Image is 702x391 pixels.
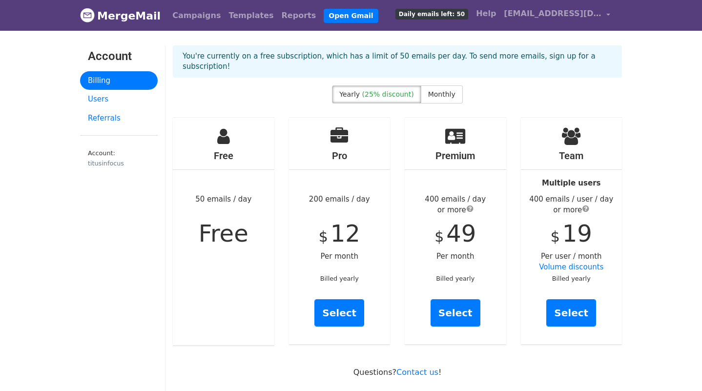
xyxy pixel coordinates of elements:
[405,150,506,162] h4: Premium
[436,275,475,282] small: Billed yearly
[173,367,622,377] p: Questions? !
[405,194,506,216] div: 400 emails / day or more
[431,299,480,327] a: Select
[80,109,158,128] a: Referrals
[320,275,359,282] small: Billed yearly
[80,90,158,109] a: Users
[319,228,328,245] span: $
[521,118,622,344] div: Per user / month
[173,118,274,345] div: 50 emails / day
[551,228,560,245] span: $
[546,299,596,327] a: Select
[314,299,364,327] a: Select
[552,275,591,282] small: Billed yearly
[521,150,622,162] h4: Team
[446,220,476,247] span: 49
[521,194,622,216] div: 400 emails / user / day or more
[80,8,95,22] img: MergeMail logo
[434,228,444,245] span: $
[339,90,360,98] span: Yearly
[183,51,612,72] p: You're currently on a free subscription, which has a limit of 50 emails per day. To send more ema...
[324,9,378,23] a: Open Gmail
[199,220,248,247] span: Free
[289,150,391,162] h4: Pro
[562,220,592,247] span: 19
[88,149,150,168] small: Account:
[88,49,150,63] h3: Account
[80,5,161,26] a: MergeMail
[396,368,438,377] a: Contact us
[88,159,150,168] div: titusinfocus
[500,4,614,27] a: [EMAIL_ADDRESS][DOMAIN_NAME]
[392,4,472,23] a: Daily emails left: 50
[539,263,603,271] a: Volume discounts
[168,6,225,25] a: Campaigns
[330,220,360,247] span: 12
[289,118,391,344] div: 200 emails / day Per month
[395,9,468,20] span: Daily emails left: 50
[428,90,455,98] span: Monthly
[362,90,414,98] span: (25% discount)
[278,6,320,25] a: Reports
[80,71,158,90] a: Billing
[225,6,277,25] a: Templates
[472,4,500,23] a: Help
[173,150,274,162] h4: Free
[504,8,601,20] span: [EMAIL_ADDRESS][DOMAIN_NAME]
[405,118,506,344] div: Per month
[542,179,600,187] strong: Multiple users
